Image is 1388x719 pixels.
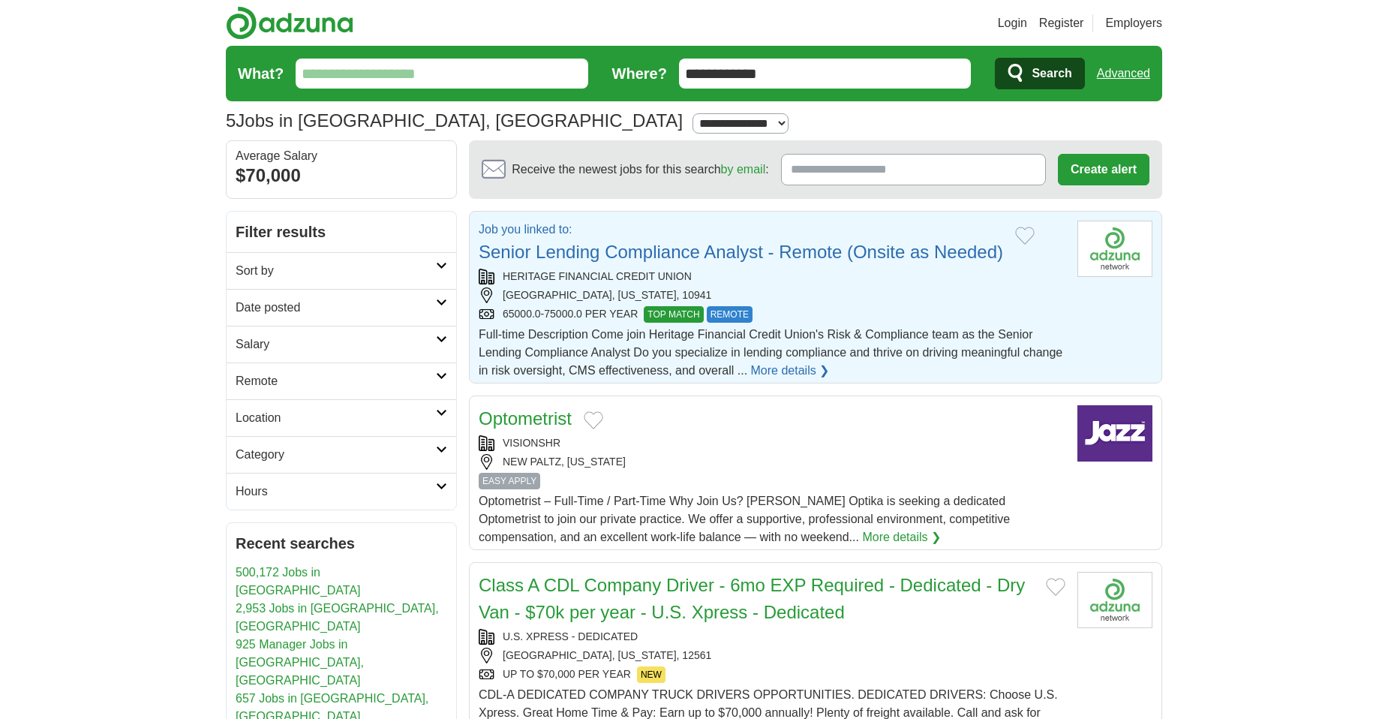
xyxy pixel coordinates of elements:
div: NEW PALTZ, [US_STATE] [479,454,1065,470]
span: TOP MATCH [644,306,703,323]
a: by email [721,163,766,176]
p: Job you linked to: [479,221,1003,239]
a: Salary [227,326,456,363]
a: Hours [227,473,456,510]
a: Sort by [227,252,456,289]
a: Senior Lending Compliance Analyst - Remote (Onsite as Needed) [479,242,1003,262]
button: Create alert [1058,154,1149,185]
a: Class A CDL Company Driver - 6mo EXP Required - Dedicated - Dry Van - $70k per year - U.S. Xpress... [479,575,1025,622]
a: Login [998,14,1027,32]
img: Company logo [1077,572,1152,628]
a: Location [227,399,456,436]
span: Search [1032,59,1071,89]
div: UP TO $70,000 PER YEAR [479,666,1065,683]
label: What? [238,62,284,85]
a: More details ❯ [862,528,941,546]
div: HERITAGE FINANCIAL CREDIT UNION [479,269,1065,284]
h2: Remote [236,372,436,390]
a: Advanced [1097,59,1150,89]
a: 2,953 Jobs in [GEOGRAPHIC_DATA], [GEOGRAPHIC_DATA] [236,602,439,633]
div: $70,000 [236,162,447,189]
h1: Jobs in [GEOGRAPHIC_DATA], [GEOGRAPHIC_DATA] [226,110,683,131]
img: Company logo [1077,405,1152,462]
a: 925 Manager Jobs in [GEOGRAPHIC_DATA], [GEOGRAPHIC_DATA] [236,638,364,687]
button: Add to favorite jobs [1046,578,1065,596]
label: Where? [612,62,667,85]
span: Optometrist – Full-Time / Part-Time Why Join Us? [PERSON_NAME] Optika is seeking a dedicated Opto... [479,495,1010,543]
h2: Salary [236,335,436,353]
a: Optometrist [479,408,572,429]
div: [GEOGRAPHIC_DATA], [US_STATE], 12561 [479,648,1065,663]
h2: Sort by [236,262,436,280]
div: U.S. XPRESS - DEDICATED [479,629,1065,645]
div: 65000.0-75000.0 PER YEAR [479,306,1065,323]
img: Company logo [1077,221,1152,277]
a: Date posted [227,289,456,326]
a: More details ❯ [751,362,830,380]
a: Register [1039,14,1084,32]
h2: Filter results [227,212,456,252]
a: Category [227,436,456,473]
span: 5 [226,107,236,134]
h2: Location [236,409,436,427]
span: REMOTE [707,306,753,323]
span: Full-time Description Come join Heritage Financial Credit Union's Risk & Compliance team as the S... [479,328,1062,377]
h2: Category [236,446,436,464]
img: Adzuna logo [226,6,353,40]
button: Search [995,58,1084,89]
h2: Date posted [236,299,436,317]
a: Remote [227,363,456,399]
div: Average Salary [236,150,447,162]
div: [GEOGRAPHIC_DATA], [US_STATE], 10941 [479,287,1065,303]
div: VISIONSHR [479,435,1065,451]
span: NEW [637,666,665,683]
h2: Hours [236,483,436,501]
span: Receive the newest jobs for this search : [512,161,768,179]
button: Add to favorite jobs [1015,227,1035,245]
a: Employers [1105,14,1162,32]
span: EASY APPLY [479,473,540,489]
a: 500,172 Jobs in [GEOGRAPHIC_DATA] [236,566,361,597]
h2: Recent searches [236,532,447,555]
button: Add to favorite jobs [584,411,603,429]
